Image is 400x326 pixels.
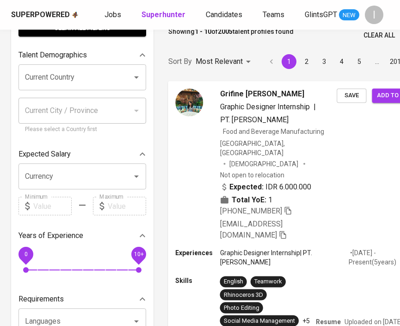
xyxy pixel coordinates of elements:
p: Not open to relocation [220,170,284,179]
span: PT. [PERSON_NAME] [220,115,289,124]
span: Food and Beverage Manufacturing [223,127,325,135]
span: Grifine [PERSON_NAME] [220,88,305,100]
b: 2005 [218,28,233,35]
img: app logo [72,11,79,19]
span: Candidates [206,10,242,19]
div: Most Relevant [196,53,254,70]
p: Expected Salary [18,149,71,160]
input: Value [33,197,72,215]
button: Clear All [360,27,399,44]
span: Graphic Designer Internship [220,102,310,111]
img: 1d30778b8b99a1ba25a76f0cfb5b6a42.jpg [175,88,203,116]
p: Skills [175,276,220,285]
button: page 1 [282,54,296,69]
button: Go to page 5 [352,54,367,69]
span: NEW [339,11,359,20]
span: Teams [263,10,284,19]
input: Value [108,197,146,215]
p: Talent Demographics [18,50,87,61]
div: Rhinoceros 3D [224,290,263,299]
b: 1 - 10 [195,28,211,35]
p: Experiences [175,248,220,257]
button: Open [130,71,143,84]
div: … [369,57,384,66]
div: Expected Salary [18,145,146,163]
p: +5 [302,316,310,325]
b: Total YoE: [232,194,266,205]
span: | [314,101,316,113]
p: Showing of talent profiles found [168,27,294,44]
span: Save [341,90,362,101]
button: Save [337,88,366,103]
p: Years of Experience [18,230,83,241]
span: 0 [24,251,27,257]
div: Teamwork [254,277,282,286]
div: IDR 6.000.000 [220,181,312,192]
a: Superhunter [142,9,187,21]
button: Go to page 2 [299,54,314,69]
span: Clear All [363,30,395,41]
button: Open [130,170,143,183]
p: Resume [316,317,341,326]
a: GlintsGPT NEW [305,9,359,21]
a: Candidates [206,9,244,21]
p: Graphic Designer Internship | PT. [PERSON_NAME] [220,248,349,267]
p: Sort By [168,56,192,67]
div: Talent Demographics [18,46,146,64]
span: 1 [268,194,272,205]
a: Teams [263,9,286,21]
p: Most Relevant [196,56,243,67]
div: Years of Experience [18,226,146,245]
span: [DEMOGRAPHIC_DATA] [229,159,300,168]
span: Jobs [105,10,121,19]
div: English [224,277,243,286]
span: GlintsGPT [305,10,337,19]
span: [PHONE_NUMBER] [220,207,282,215]
div: Requirements [18,290,146,308]
button: Go to page 4 [334,54,349,69]
p: Please select a Country first [25,125,140,134]
div: I [365,6,383,24]
div: Superpowered [11,10,70,20]
a: Jobs [105,9,123,21]
p: Requirements [18,294,64,305]
button: Go to page 3 [317,54,332,69]
a: Superpoweredapp logo [11,10,79,20]
div: [GEOGRAPHIC_DATA], [GEOGRAPHIC_DATA] [220,138,337,157]
div: Photo Editing [224,303,259,312]
b: Superhunter [142,10,185,19]
span: [EMAIL_ADDRESS][DOMAIN_NAME] [220,219,283,239]
b: Expected: [229,181,264,192]
span: 10+ [134,251,143,257]
div: Social Media Management [224,316,295,325]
